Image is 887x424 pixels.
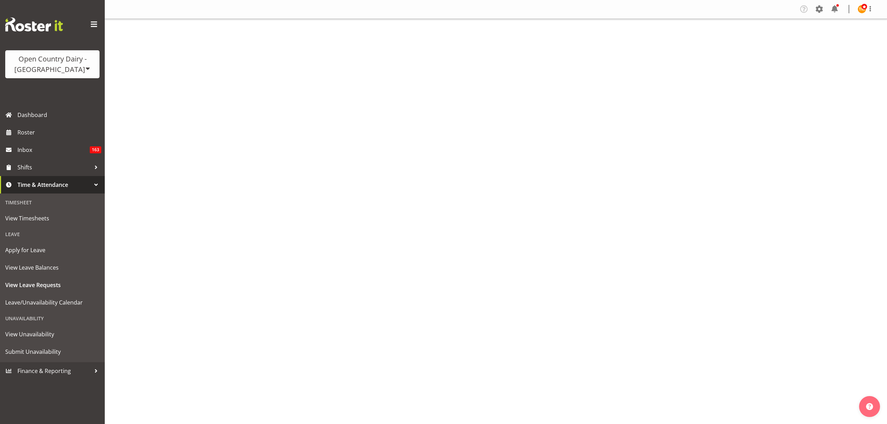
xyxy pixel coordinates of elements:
[17,366,91,376] span: Finance & Reporting
[90,146,101,153] span: 163
[2,241,103,259] a: Apply for Leave
[866,403,873,410] img: help-xxl-2.png
[2,195,103,210] div: Timesheet
[2,276,103,294] a: View Leave Requests
[2,227,103,241] div: Leave
[5,17,63,31] img: Rosterit website logo
[2,259,103,276] a: View Leave Balances
[2,294,103,311] a: Leave/Unavailability Calendar
[5,329,100,339] span: View Unavailability
[17,127,101,138] span: Roster
[2,326,103,343] a: View Unavailability
[5,297,100,308] span: Leave/Unavailability Calendar
[5,262,100,273] span: View Leave Balances
[5,213,100,224] span: View Timesheets
[17,180,91,190] span: Time & Attendance
[2,343,103,360] a: Submit Unavailability
[17,110,101,120] span: Dashboard
[2,311,103,326] div: Unavailability
[5,245,100,255] span: Apply for Leave
[12,54,93,75] div: Open Country Dairy - [GEOGRAPHIC_DATA]
[17,145,90,155] span: Inbox
[858,5,866,13] img: tim-magness10922.jpg
[2,210,103,227] a: View Timesheets
[5,280,100,290] span: View Leave Requests
[17,162,91,173] span: Shifts
[5,346,100,357] span: Submit Unavailability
